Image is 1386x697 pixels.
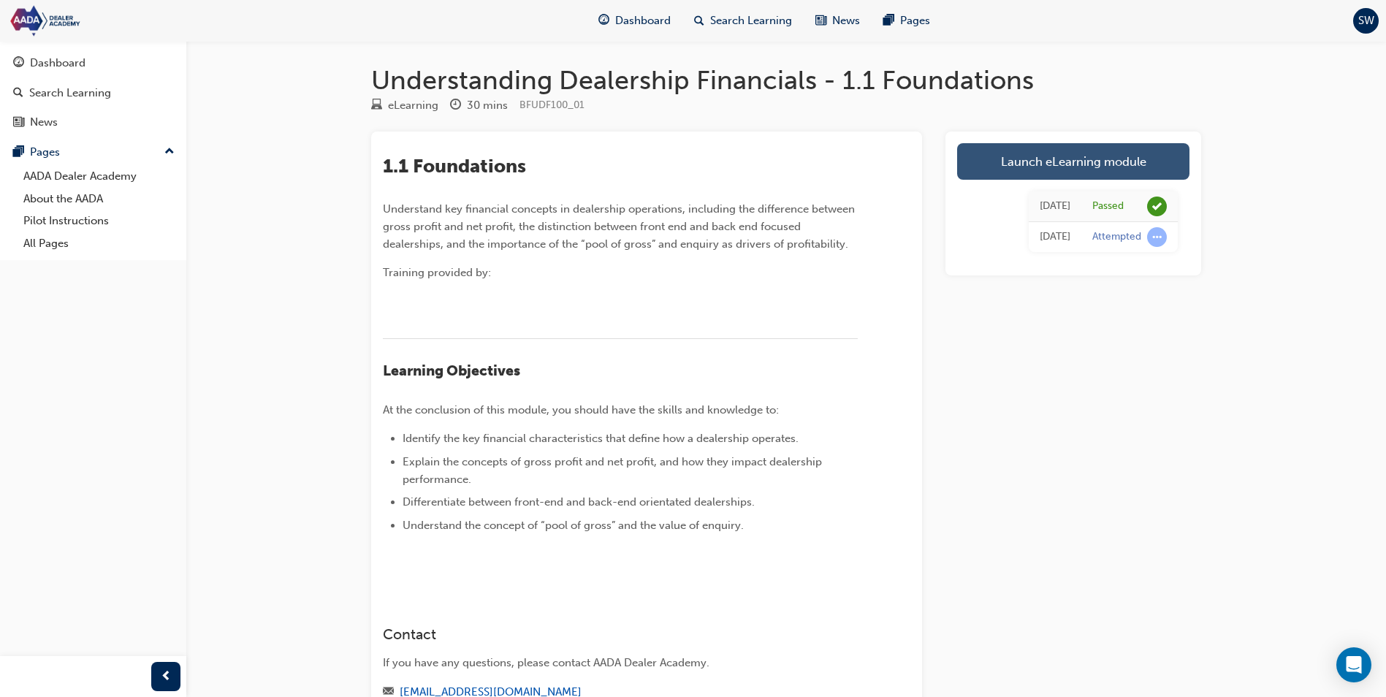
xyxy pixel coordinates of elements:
div: Thu Aug 21 2025 15:12:31 GMT+1000 (Australian Eastern Standard Time) [1040,229,1070,245]
span: Differentiate between front-end and back-end orientated dealerships. [403,495,755,509]
a: About the AADA [18,188,180,210]
span: Pages [900,12,930,29]
span: 1.1 Foundations [383,155,526,178]
span: Search Learning [710,12,792,29]
img: Trak [7,4,175,37]
div: Dashboard [30,55,85,72]
span: news-icon [13,116,24,129]
div: Duration [450,96,508,115]
span: News [832,12,860,29]
a: All Pages [18,232,180,255]
div: Passed [1092,199,1124,213]
span: prev-icon [161,668,172,686]
a: pages-iconPages [872,6,942,36]
span: learningRecordVerb_PASS-icon [1147,197,1167,216]
a: Launch eLearning module [957,143,1189,180]
span: At the conclusion of this module, you should have the skills and knowledge to: [383,403,779,416]
button: SW [1353,8,1379,34]
div: eLearning [388,97,438,114]
a: news-iconNews [804,6,872,36]
a: search-iconSearch Learning [682,6,804,36]
div: Pages [30,144,60,161]
div: Open Intercom Messenger [1336,647,1371,682]
span: Training provided by: [383,266,491,279]
div: Type [371,96,438,115]
span: Dashboard [615,12,671,29]
div: Fri Aug 22 2025 09:40:43 GMT+1000 (Australian Eastern Standard Time) [1040,198,1070,215]
div: If you have any questions, please contact AADA Dealer Academy. [383,655,858,671]
button: DashboardSearch LearningNews [6,47,180,139]
span: up-icon [164,142,175,161]
div: News [30,114,58,131]
div: Attempted [1092,230,1141,244]
span: Identify the key financial characteristics that define how a dealership operates. [403,432,799,445]
span: pages-icon [13,146,24,159]
span: SW [1358,12,1374,29]
span: Learning resource code [519,99,585,111]
span: learningRecordVerb_ATTEMPT-icon [1147,227,1167,247]
div: 30 mins [467,97,508,114]
span: guage-icon [13,57,24,70]
h3: Contact [383,626,858,643]
button: Pages [6,139,180,166]
a: Search Learning [6,80,180,107]
a: Dashboard [6,50,180,77]
span: Understand key financial concepts in dealership operations, including the difference between gros... [383,202,858,251]
span: pages-icon [883,12,894,30]
a: AADA Dealer Academy [18,165,180,188]
span: learningResourceType_ELEARNING-icon [371,99,382,113]
span: clock-icon [450,99,461,113]
span: news-icon [815,12,826,30]
a: Pilot Instructions [18,210,180,232]
span: Understand the concept of “pool of gross” and the value of enquiry. [403,519,744,532]
span: search-icon [694,12,704,30]
span: Explain the concepts of gross profit and net profit, and how they impact dealership performance. [403,455,825,486]
a: guage-iconDashboard [587,6,682,36]
div: Search Learning [29,85,111,102]
span: Learning Objectives [383,362,520,379]
span: guage-icon [598,12,609,30]
a: News [6,109,180,136]
span: search-icon [13,87,23,100]
h1: Understanding Dealership Financials - 1.1 Foundations [371,64,1201,96]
